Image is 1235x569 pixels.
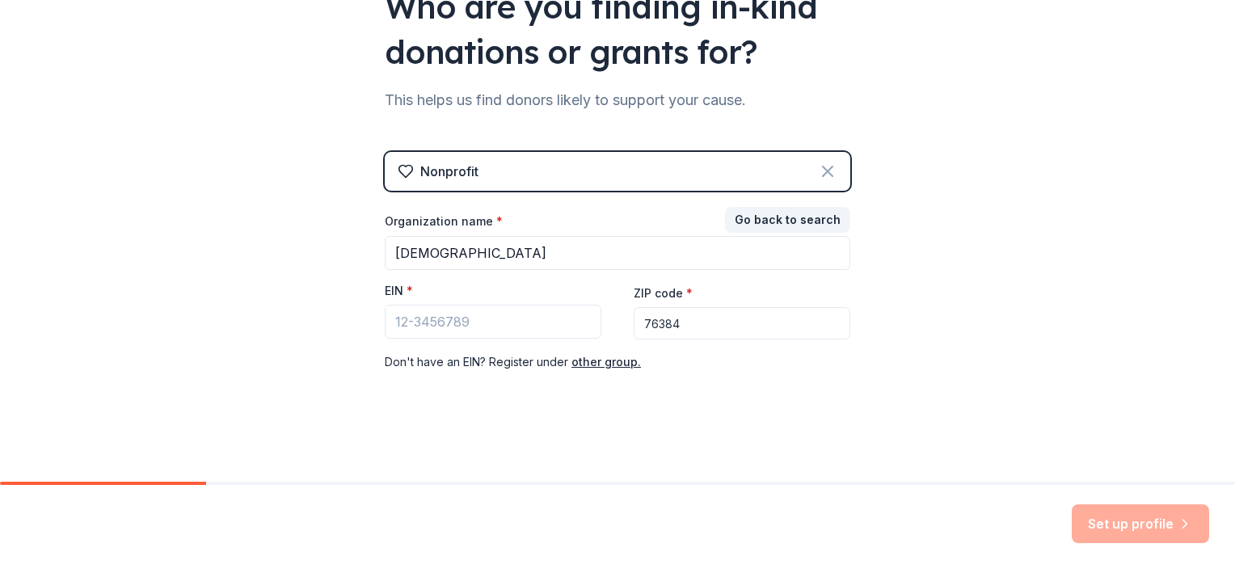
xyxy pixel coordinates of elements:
input: American Red Cross [385,236,850,270]
input: 12-3456789 [385,305,601,339]
div: Nonprofit [420,162,478,181]
button: Go back to search [725,207,850,233]
div: Don ' t have an EIN? Register under [385,352,850,372]
label: Organization name [385,213,503,230]
input: 12345 (U.S. only) [634,307,850,339]
label: ZIP code [634,285,693,301]
button: other group. [571,352,641,372]
div: This helps us find donors likely to support your cause. [385,87,850,113]
label: EIN [385,283,413,299]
